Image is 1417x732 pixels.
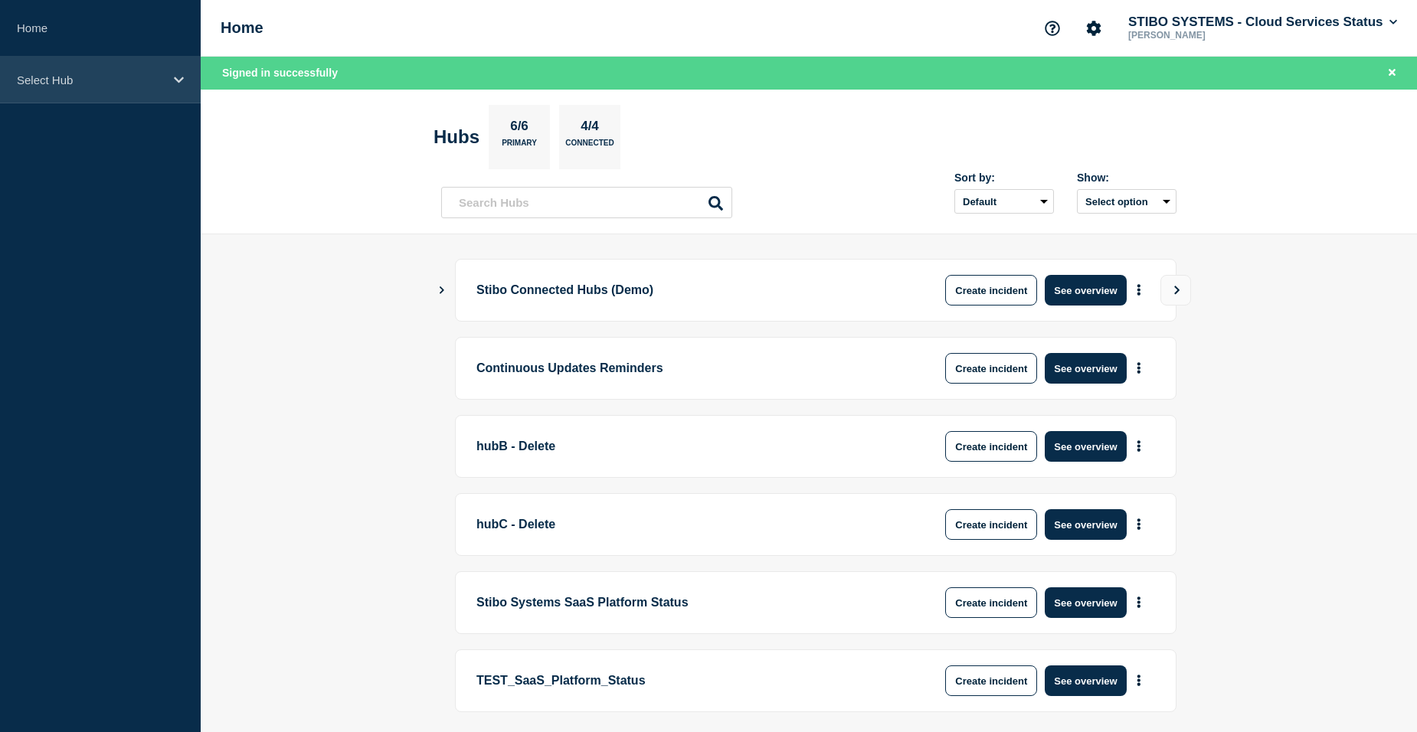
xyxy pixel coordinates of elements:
button: View [1160,275,1191,306]
button: Close banner [1383,64,1402,82]
span: Signed in successfully [222,67,338,79]
button: Create incident [945,431,1037,462]
button: STIBO SYSTEMS - Cloud Services Status [1125,15,1400,30]
button: More actions [1129,355,1149,383]
p: Stibo Connected Hubs (Demo) [476,275,900,306]
button: More actions [1129,589,1149,617]
button: More actions [1129,276,1149,305]
p: Stibo Systems SaaS Platform Status [476,587,900,618]
button: Support [1036,12,1068,44]
p: 6/6 [505,119,535,139]
div: Show: [1077,172,1176,184]
button: Account settings [1078,12,1110,44]
h2: Hubs [434,126,479,148]
p: Select Hub [17,74,164,87]
select: Sort by [954,189,1054,214]
button: See overview [1045,587,1126,618]
p: Primary [502,139,537,155]
button: See overview [1045,665,1126,696]
p: Connected [565,139,614,155]
div: Sort by: [954,172,1054,184]
p: [PERSON_NAME] [1125,30,1284,41]
button: See overview [1045,509,1126,540]
button: More actions [1129,511,1149,539]
button: More actions [1129,433,1149,461]
p: Continuous Updates Reminders [476,353,900,384]
button: See overview [1045,353,1126,384]
button: Create incident [945,509,1037,540]
p: hubC - Delete [476,509,900,540]
button: Show Connected Hubs [438,285,446,296]
h1: Home [221,19,263,37]
p: hubB - Delete [476,431,900,462]
button: Create incident [945,587,1037,618]
button: More actions [1129,667,1149,695]
button: Select option [1077,189,1176,214]
input: Search Hubs [441,187,732,218]
button: Create incident [945,275,1037,306]
p: TEST_SaaS_Platform_Status [476,665,900,696]
button: See overview [1045,275,1126,306]
button: Create incident [945,353,1037,384]
button: Create incident [945,665,1037,696]
button: See overview [1045,431,1126,462]
p: 4/4 [575,119,605,139]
